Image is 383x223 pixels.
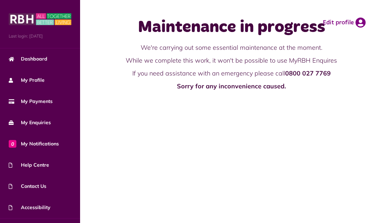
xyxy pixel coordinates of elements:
[9,119,51,126] span: My Enquiries
[115,56,349,65] p: While we complete this work, it won't be possible to use MyRBH Enquires
[9,140,16,148] span: 0
[285,69,331,77] strong: 0800 027 7769
[9,204,50,211] span: Accessibility
[9,12,71,26] img: MyRBH
[9,140,59,148] span: My Notifications
[115,43,349,52] p: We're carrying out some essential maintenance at the moment.
[9,183,46,190] span: Contact Us
[115,17,349,38] h1: Maintenance in progress
[115,69,349,78] p: If you need assistance with an emergency please call
[9,55,47,63] span: Dashboard
[9,161,49,169] span: Help Centre
[323,17,366,28] a: Edit profile
[9,33,71,39] span: Last login: [DATE]
[9,77,45,84] span: My Profile
[9,98,53,105] span: My Payments
[177,82,286,90] strong: Sorry for any inconvenience caused.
